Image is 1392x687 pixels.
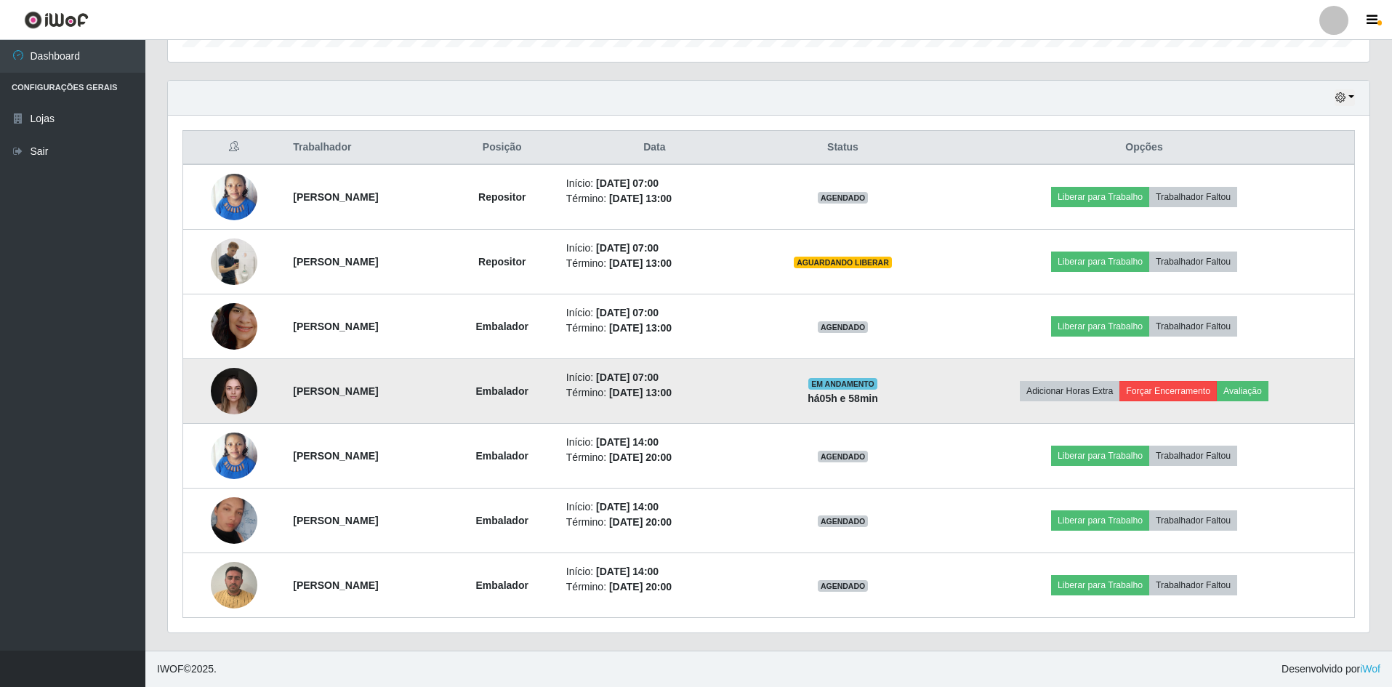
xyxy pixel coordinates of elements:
span: © 2025 . [157,662,217,677]
a: iWof [1360,663,1380,675]
strong: Embalador [476,515,528,526]
time: [DATE] 07:00 [596,177,659,189]
img: 1629379832673.jpeg [211,166,257,228]
strong: [PERSON_NAME] [293,256,378,268]
li: Início: [566,435,743,450]
time: [DATE] 20:00 [609,451,672,463]
button: Trabalhador Faltou [1149,252,1237,272]
strong: [PERSON_NAME] [293,321,378,332]
button: Forçar Encerramento [1119,381,1217,401]
span: AGUARDANDO LIBERAR [794,257,892,268]
strong: Repositor [478,256,526,268]
li: Término: [566,579,743,595]
button: Liberar para Trabalho [1051,187,1149,207]
img: 1754225362816.jpeg [211,220,257,303]
time: [DATE] 20:00 [609,581,672,592]
img: 1757182475196.jpeg [211,554,257,616]
strong: há 05 h e 58 min [808,393,878,404]
button: Liberar para Trabalho [1051,575,1149,595]
li: Início: [566,241,743,256]
button: Liberar para Trabalho [1051,316,1149,337]
button: Trabalhador Faltou [1149,510,1237,531]
button: Liberar para Trabalho [1051,510,1149,531]
time: [DATE] 13:00 [609,322,672,334]
time: [DATE] 07:00 [596,242,659,254]
span: Desenvolvido por [1282,662,1380,677]
button: Avaliação [1217,381,1268,401]
button: Trabalhador Faltou [1149,575,1237,595]
img: 1629379832673.jpeg [211,425,257,486]
button: Adicionar Horas Extra [1020,381,1119,401]
span: IWOF [157,663,184,675]
li: Início: [566,305,743,321]
th: Posição [447,131,558,165]
span: AGENDADO [818,192,869,204]
button: Liberar para Trabalho [1051,446,1149,466]
li: Término: [566,256,743,271]
li: Início: [566,370,743,385]
strong: [PERSON_NAME] [293,450,378,462]
strong: [PERSON_NAME] [293,515,378,526]
time: [DATE] 13:00 [609,387,672,398]
span: AGENDADO [818,580,869,592]
strong: [PERSON_NAME] [293,579,378,591]
span: EM ANDAMENTO [808,378,877,390]
th: Trabalhador [284,131,446,165]
strong: Repositor [478,191,526,203]
button: Trabalhador Faltou [1149,316,1237,337]
time: [DATE] 14:00 [596,566,659,577]
th: Opções [934,131,1354,165]
time: [DATE] 07:00 [596,307,659,318]
span: AGENDADO [818,321,869,333]
li: Término: [566,321,743,336]
time: [DATE] 13:00 [609,193,672,204]
time: [DATE] 07:00 [596,371,659,383]
strong: [PERSON_NAME] [293,191,378,203]
strong: Embalador [476,450,528,462]
strong: Embalador [476,321,528,332]
img: CoreUI Logo [24,11,89,29]
th: Data [558,131,752,165]
li: Término: [566,450,743,465]
strong: Embalador [476,579,528,591]
strong: Embalador [476,385,528,397]
button: Trabalhador Faltou [1149,446,1237,466]
th: Status [752,131,934,165]
li: Início: [566,564,743,579]
img: 1755853251754.jpeg [211,479,257,562]
img: 1747370433925.jpeg [211,256,257,397]
time: [DATE] 20:00 [609,516,672,528]
time: [DATE] 13:00 [609,257,672,269]
strong: [PERSON_NAME] [293,385,378,397]
li: Término: [566,191,743,206]
button: Liberar para Trabalho [1051,252,1149,272]
img: 1756909018572.jpeg [211,360,257,422]
li: Término: [566,385,743,401]
span: AGENDADO [818,451,869,462]
li: Início: [566,499,743,515]
li: Início: [566,176,743,191]
li: Término: [566,515,743,530]
time: [DATE] 14:00 [596,436,659,448]
time: [DATE] 14:00 [596,501,659,513]
button: Trabalhador Faltou [1149,187,1237,207]
span: AGENDADO [818,515,869,527]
